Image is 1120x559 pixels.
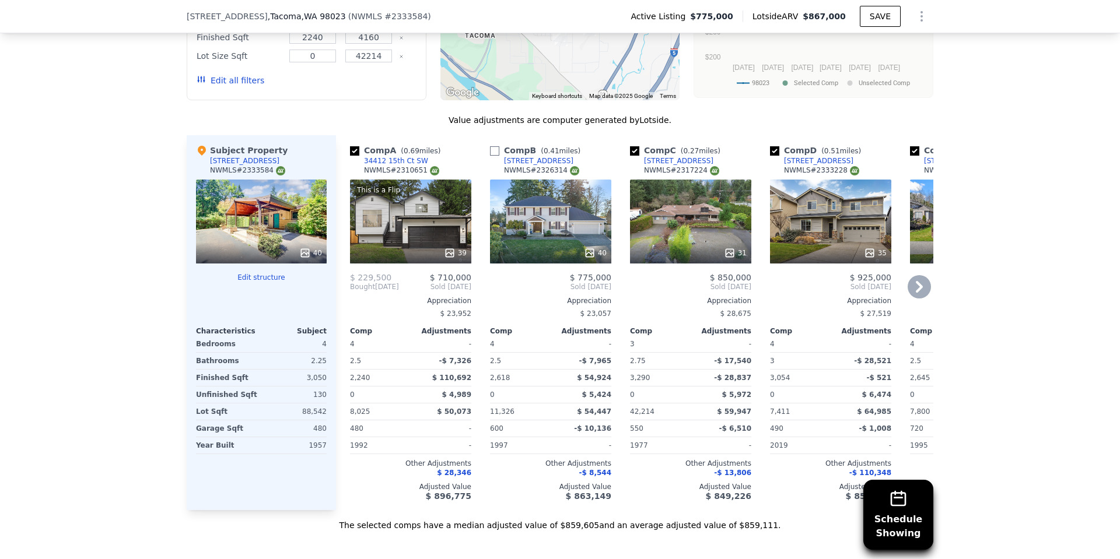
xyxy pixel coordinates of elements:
[350,326,411,336] div: Comp
[817,147,866,155] span: ( miles)
[196,386,259,403] div: Unfinished Sqft
[532,92,582,100] button: Keyboard shortcuts
[504,166,579,175] div: NWMLS # 2326314
[910,374,930,382] span: 2,645
[196,403,259,420] div: Lot Sqft
[714,374,751,382] span: -$ 28,837
[210,166,285,175] div: NWMLS # 2333584
[864,247,887,259] div: 35
[442,391,471,399] span: $ 4,989
[490,353,548,369] div: 2.5
[550,22,572,51] div: 708 SW 363rd Ct
[350,273,391,282] span: $ 229,500
[866,374,891,382] span: -$ 521
[860,310,891,318] span: $ 27,519
[631,10,690,22] span: Active Listing
[350,282,375,291] span: Bought
[490,482,611,491] div: Adjusted Value
[717,407,751,416] span: $ 59,947
[299,247,322,259] div: 40
[630,326,691,336] div: Comp
[413,437,471,453] div: -
[396,147,445,155] span: ( miles)
[264,386,327,403] div: 130
[187,510,933,531] div: The selected comps have a median adjusted value of $859,605 and an average adjusted value of $859...
[846,491,891,501] span: $ 856,060
[196,326,261,336] div: Characteristics
[860,6,901,27] button: SAVE
[490,407,514,416] span: 11,326
[630,391,635,399] span: 0
[490,145,585,156] div: Comp B
[430,166,439,175] img: NWMLS Logo
[722,391,751,399] span: $ 5,972
[582,391,611,399] span: $ 5,424
[364,156,428,166] div: 34412 15th Ct SW
[691,326,751,336] div: Adjustments
[690,10,733,22] span: $775,000
[794,79,838,87] text: Selected Comp
[196,420,259,437] div: Garage Sqft
[770,459,891,468] div: Other Adjustments
[553,336,611,352] div: -
[733,64,755,72] text: [DATE]
[910,424,923,433] span: 720
[432,374,471,382] span: $ 110,692
[444,247,467,259] div: 39
[644,156,713,166] div: [STREET_ADDRESS]
[551,326,611,336] div: Adjustments
[490,156,573,166] a: [STREET_ADDRESS]
[693,336,751,352] div: -
[264,353,327,369] div: 2.25
[630,296,751,305] div: Appreciation
[264,370,327,386] div: 3,050
[831,326,891,336] div: Adjustments
[850,273,891,282] span: $ 925,000
[791,64,813,72] text: [DATE]
[833,437,891,453] div: -
[490,326,551,336] div: Comp
[355,184,402,196] div: This is a Flip
[437,407,471,416] span: $ 50,073
[710,273,751,282] span: $ 850,000
[350,340,355,348] span: 4
[770,296,891,305] div: Appreciation
[719,424,751,433] span: -$ 6,510
[490,282,611,291] span: Sold [DATE]
[413,336,471,352] div: -
[910,156,993,166] a: [STREET_ADDRESS]
[570,166,579,175] img: NWMLS Logo
[910,407,930,416] span: 7,800
[350,145,445,156] div: Comp A
[577,374,611,382] span: $ 54,924
[878,64,900,72] text: [DATE]
[196,273,327,282] button: Edit structure
[399,282,471,291] span: Sold [DATE]
[580,310,611,318] span: $ 23,057
[710,166,719,175] img: NWMLS Logo
[566,491,611,501] span: $ 863,149
[350,391,355,399] span: 0
[770,437,828,453] div: 2019
[579,357,611,365] span: -$ 7,965
[714,469,751,477] span: -$ 13,806
[630,282,751,291] span: Sold [DATE]
[630,437,688,453] div: 1977
[348,10,431,22] div: ( )
[910,391,915,399] span: 0
[770,407,790,416] span: 7,411
[536,147,585,155] span: ( miles)
[910,326,971,336] div: Comp
[196,336,259,352] div: Bedrooms
[490,459,611,468] div: Other Adjustments
[833,336,891,352] div: -
[720,310,751,318] span: $ 28,675
[683,147,699,155] span: 0.27
[399,36,404,40] button: Clear
[630,459,751,468] div: Other Adjustments
[863,480,933,550] button: ScheduleShowing
[187,10,268,22] span: [STREET_ADDRESS]
[706,491,751,501] span: $ 849,226
[196,370,259,386] div: Finished Sqft
[350,282,399,291] div: [DATE]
